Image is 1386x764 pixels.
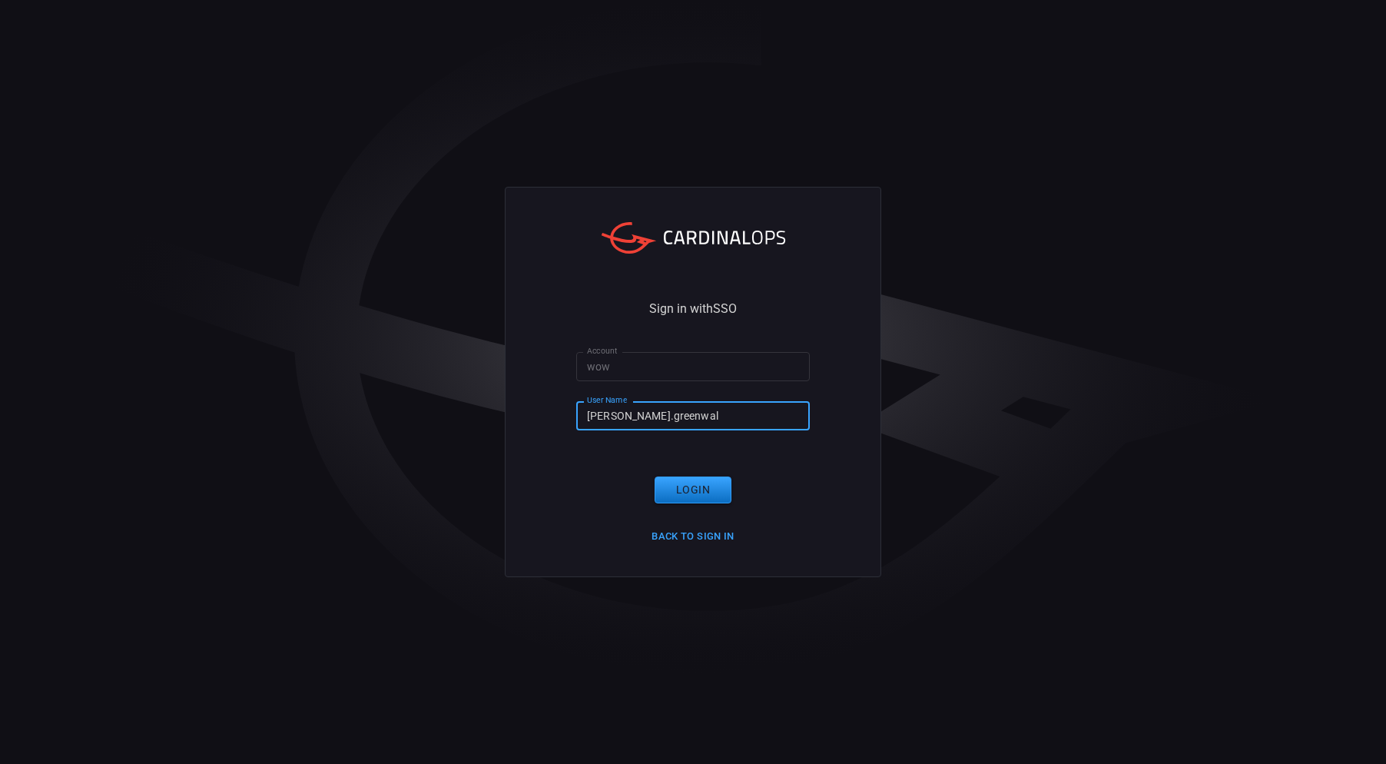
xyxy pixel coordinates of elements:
button: Back to Sign in [642,525,744,549]
button: Login [655,477,731,503]
label: Account [587,345,618,357]
span: Sign in with SSO [649,303,737,315]
input: Type your user name [576,401,810,430]
input: Type your account [576,352,810,380]
label: User Name [587,394,627,406]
